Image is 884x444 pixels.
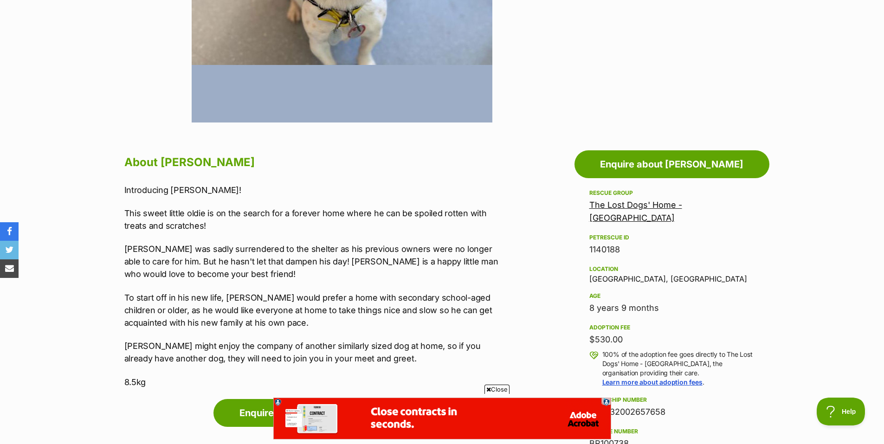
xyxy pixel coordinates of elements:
div: Location [589,265,755,273]
p: [PERSON_NAME] might enjoy the company of another similarly sized dog at home, so if you already h... [124,340,508,365]
iframe: Help Scout Beacon - Open [817,398,865,425]
b: Henley [246,91,269,109]
div: Land in [GEOGRAPHIC_DATA] is back but not for long enquire now [202,10,436,26]
a: Learn more about adoption fees [602,378,703,386]
div: Reduce frustration. Boost morale. Reclaim your day. [5,74,137,89]
div: Adoption fee [589,324,755,331]
div: Source number [589,428,755,435]
div: [GEOGRAPHIC_DATA], [GEOGRAPHIC_DATA] [589,264,755,283]
a: The Lost Dogs' Home - [GEOGRAPHIC_DATA] [589,200,682,223]
img: adchoices.png [132,0,137,6]
h2: About [PERSON_NAME] [124,152,508,173]
p: 100% of the adoption fee goes directly to The Lost Dogs' Home - [GEOGRAPHIC_DATA], the organisati... [602,350,755,387]
p: Introducing [PERSON_NAME]! [124,184,508,196]
p: 8.5kg [124,376,508,388]
a: Land in [GEOGRAPHIC_DATA] is back but not for long enquire nowAmbleside is a rare opportunity to ... [0,0,450,118]
div: 1140188 [589,243,755,256]
div: PetRescue ID [589,234,755,241]
div: Sponsored By [202,73,440,109]
div: Microchip number [589,396,755,404]
div: 900032002657658 [589,405,755,418]
p: [PERSON_NAME] was sadly surrendered to the shelter as his previous owners were no longer able to ... [124,243,508,280]
a: Enquire about [PERSON_NAME] [574,150,769,178]
a: Reduce frustration. Boost morale. Reclaim your day.Transform IT workflows to overcome IT misery a... [0,0,138,100]
div: Rescue group [589,189,755,197]
iframe: Advertisement [273,398,611,439]
p: This sweet little oldie is on the search for a forever home where he can be spoiled rotten with t... [124,207,508,232]
a: Enquire about [PERSON_NAME] [213,399,409,427]
b: NinjaOne [106,109,122,113]
span: Close [484,385,510,394]
p: To start off in his new life, [PERSON_NAME] would prefer a home with secondary school-aged childr... [124,291,508,329]
img: adchoices.png [443,0,449,6]
div: Age [589,292,755,300]
span: Sponsored by [100,105,122,113]
div: Transform IT workflows to overcome IT misery and reach IT Nirvana [5,90,135,100]
div: 8 years 9 months [589,302,755,315]
img: W3jtUnePta5XWPOY5wDmIgDIM%23300x300.png [124,103,136,115]
div: Ambleside is a rare opportunity to secure land in one of [GEOGRAPHIC_DATA]'s most sought-after su... [202,36,440,64]
div: $530.00 [589,333,755,346]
